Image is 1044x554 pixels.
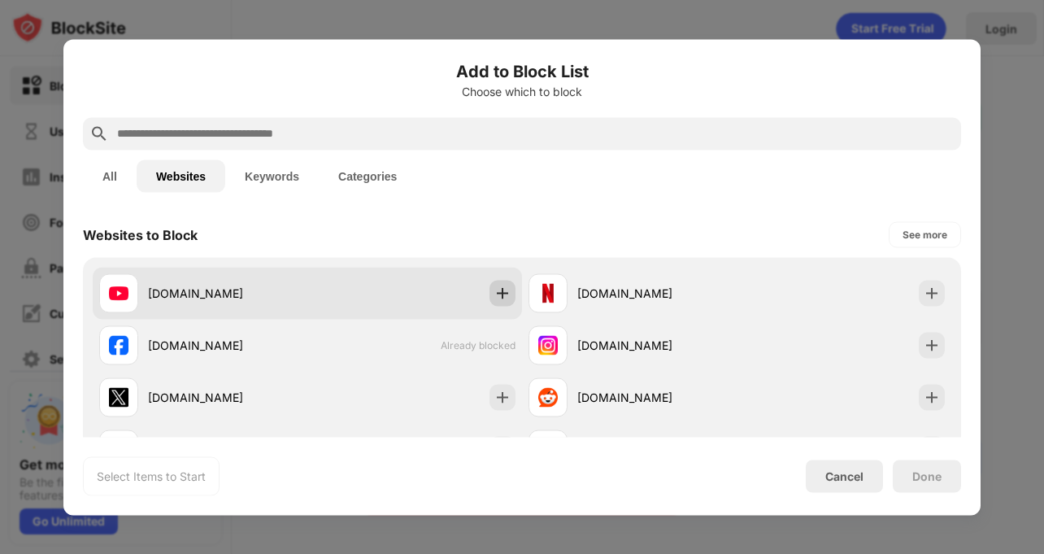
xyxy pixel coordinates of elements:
[148,389,307,406] div: [DOMAIN_NAME]
[83,159,137,192] button: All
[577,337,737,354] div: [DOMAIN_NAME]
[83,59,961,83] h6: Add to Block List
[441,339,515,351] span: Already blocked
[83,226,198,242] div: Websites to Block
[912,469,942,482] div: Done
[319,159,416,192] button: Categories
[109,283,128,303] img: favicons
[538,387,558,407] img: favicons
[825,469,863,483] div: Cancel
[89,124,109,143] img: search.svg
[577,285,737,302] div: [DOMAIN_NAME]
[148,337,307,354] div: [DOMAIN_NAME]
[97,468,206,484] div: Select Items to Start
[109,387,128,407] img: favicons
[83,85,961,98] div: Choose which to block
[577,389,737,406] div: [DOMAIN_NAME]
[137,159,225,192] button: Websites
[538,283,558,303] img: favicons
[538,335,558,355] img: favicons
[225,159,319,192] button: Keywords
[903,226,947,242] div: See more
[109,335,128,355] img: favicons
[148,285,307,302] div: [DOMAIN_NAME]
